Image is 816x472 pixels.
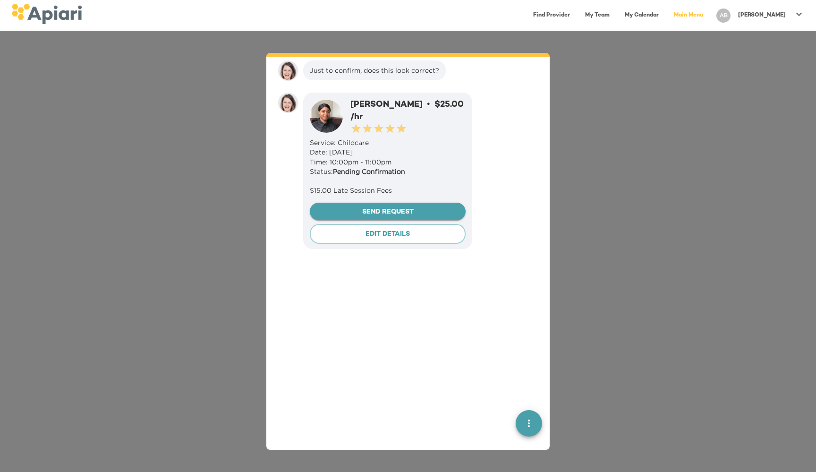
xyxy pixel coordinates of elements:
[619,6,664,25] a: My Calendar
[310,66,439,75] div: Just to confirm, does this look correct?
[579,6,615,25] a: My Team
[11,4,82,24] img: logo
[310,203,466,221] button: Send Request
[317,206,458,218] span: Send Request
[350,100,463,121] span: $ 25.00 /hr
[668,6,709,25] a: Main Menu
[516,410,542,437] button: quick menu
[426,99,431,108] span: •
[278,93,298,113] img: amy.37686e0395c82528988e.png
[278,60,298,81] img: amy.37686e0395c82528988e.png
[333,168,405,175] strong: Pending Confirmation
[350,98,466,123] div: [PERSON_NAME]
[527,6,576,25] a: Find Provider
[310,224,466,244] button: EDIT DETAILS
[318,229,458,240] span: EDIT DETAILS
[310,138,466,195] div: Service: Childcare Date: [DATE] Time: 10:00pm - 11:00pm Status: $15.00 Late Session Fees
[738,11,786,19] p: [PERSON_NAME]
[716,9,731,23] div: AB
[310,100,343,133] img: user-photo-123-1732206129343.jpeg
